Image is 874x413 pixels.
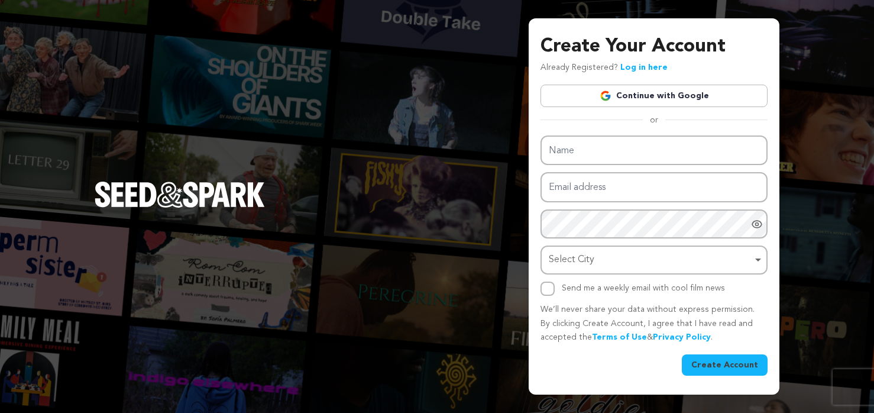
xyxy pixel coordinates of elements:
input: Email address [540,172,768,202]
button: Create Account [682,354,768,376]
a: Show password as plain text. Warning: this will display your password on the screen. [751,218,763,230]
span: or [643,114,665,126]
p: We’ll never share your data without express permission. By clicking Create Account, I agree that ... [540,303,768,345]
input: Name [540,135,768,166]
div: Select City [549,251,752,269]
p: Already Registered? [540,61,668,75]
a: Terms of Use [592,333,647,341]
label: Send me a weekly email with cool film news [562,284,725,292]
a: Log in here [620,63,668,72]
img: Google logo [600,90,611,102]
h3: Create Your Account [540,33,768,61]
a: Privacy Policy [653,333,711,341]
a: Continue with Google [540,85,768,107]
a: Seed&Spark Homepage [95,182,265,231]
img: Seed&Spark Logo [95,182,265,208]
